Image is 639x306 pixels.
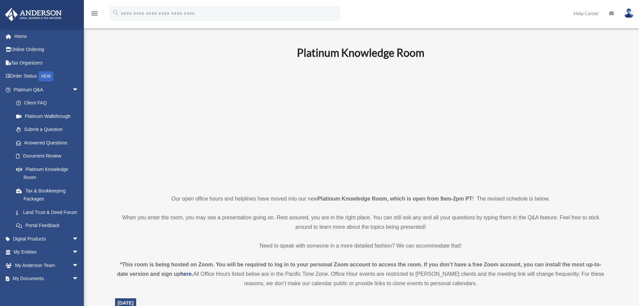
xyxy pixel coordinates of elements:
[5,56,89,70] a: Tax Organizers
[5,259,89,272] a: My Anderson Teamarrow_drop_down
[117,262,601,277] strong: *This room is being hosted on Zoom. You will be required to log in to your personal Zoom account ...
[72,246,86,259] span: arrow_drop_down
[297,46,424,59] b: Platinum Knowledge Room
[260,68,461,182] iframe: 231110_Toby_KnowledgeRoom
[5,272,89,286] a: My Documentsarrow_drop_down
[72,259,86,272] span: arrow_drop_down
[5,43,89,56] a: Online Ordering
[9,136,89,149] a: Answered Questions
[5,83,89,96] a: Platinum Q&Aarrow_drop_down
[5,70,89,83] a: Order StatusNEW
[72,232,86,246] span: arrow_drop_down
[9,184,89,206] a: Tax & Bookkeeping Packages
[118,300,134,306] span: [DATE]
[192,271,193,277] strong: .
[9,163,86,184] a: Platinum Knowledge Room
[9,96,89,110] a: Client FAQ
[72,83,86,97] span: arrow_drop_down
[91,12,99,17] a: menu
[9,206,89,219] a: Land Trust & Deed Forum
[624,8,634,18] img: User Pic
[5,30,89,43] a: Home
[9,219,89,232] a: Portal Feedback
[318,196,472,202] strong: Platinum Knowledge Room, which is open from 9am-2pm PT
[9,110,89,123] a: Platinum Walkthrough
[115,260,606,288] div: All Office Hours listed below are in the Pacific Time Zone. Office Hour events are restricted to ...
[5,232,89,246] a: Digital Productsarrow_drop_down
[115,241,606,251] p: Need to speak with someone in a more detailed fashion? We can accommodate that!
[9,123,89,136] a: Submit a Question
[115,213,606,232] p: When you enter the room, you may see a presentation going on. Rest assured, you are in the right ...
[72,272,86,286] span: arrow_drop_down
[115,194,606,204] p: Our open office hours and helplines have moved into our new ! The revised schedule is below.
[180,271,192,277] a: here
[9,149,89,163] a: Document Review
[5,246,89,259] a: My Entitiesarrow_drop_down
[3,8,64,21] img: Anderson Advisors Platinum Portal
[91,9,99,17] i: menu
[39,71,53,81] div: NEW
[112,9,119,16] i: search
